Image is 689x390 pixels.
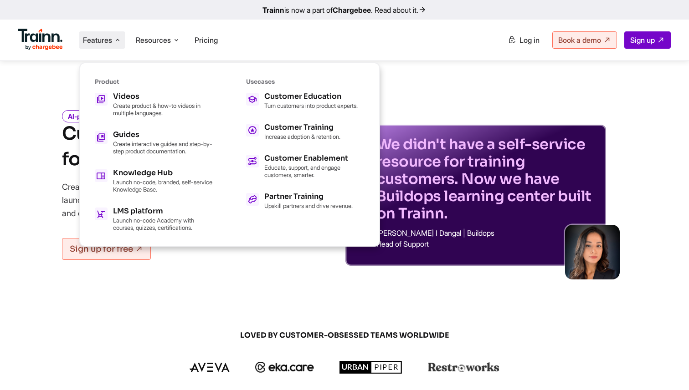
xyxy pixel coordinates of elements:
span: LOVED BY CUSTOMER-OBSESSED TEAMS WORLDWIDE [126,330,563,340]
p: We didn't have a self-service resource for training customers. Now we have Buildops learning cent... [376,136,595,222]
p: Increase adoption & retention. [264,133,340,140]
a: Sign up [624,31,671,49]
a: Pricing [195,35,218,45]
h5: LMS platform [113,208,213,215]
a: Customer Training Increase adoption & retention. [246,124,365,140]
span: Book a demo [558,35,601,45]
i: AI-powered and No-Code [62,110,149,122]
h5: Customer Training [264,124,340,131]
a: Customer Enablement Educate, support, and engage customers, smarter. [246,155,365,178]
p: Head of Support [376,240,595,248]
b: Chargebee [333,5,371,15]
a: Videos Create product & how-to videos in multiple languages. [95,93,213,116]
h5: Knowledge Hub [113,169,213,177]
h6: Product [95,78,213,86]
img: aveva logo [190,363,230,372]
h5: Guides [113,131,213,138]
h5: Partner Training [264,193,353,200]
p: Upskill partners and drive revenue. [264,202,353,209]
img: urbanpiper logo [339,361,402,374]
a: LMS platform Launch no-code Academy with courses, quizzes, certifications. [95,208,213,231]
h5: Customer Education [264,93,358,100]
a: Knowledge Hub Launch no-code, branded, self-service Knowledge Base. [95,169,213,193]
a: Sign up for free [62,238,151,260]
p: Launch no-code, branded, self-service Knowledge Base. [113,178,213,193]
p: Create product & how-to videos in multiple languages. [113,102,213,116]
h6: Usecases [246,78,365,86]
img: ekacare logo [255,362,314,373]
p: Launch no-code Academy with courses, quizzes, certifications. [113,217,213,231]
span: Resources [136,35,171,45]
a: Guides Create interactive guides and step-by-step product documentation. [95,131,213,155]
h1: Customer Training Platform for Modern Teams [62,121,309,172]
img: Trainn Logo [18,29,63,51]
p: Turn customers into product experts. [264,102,358,109]
a: Log in [502,32,545,48]
b: Trainn [262,5,284,15]
span: Sign up [630,35,655,45]
span: Log in [519,35,540,45]
img: sabina-buildops.d2e8138.png [565,225,620,279]
p: Educate, support, and engage customers, smarter. [264,164,365,178]
p: Create interactive guides and step-by-step product documentation. [113,140,213,155]
iframe: Chat Widget [643,346,689,390]
h5: Customer Enablement [264,155,365,162]
a: Partner Training Upskill partners and drive revenue. [246,193,365,209]
img: restroworks logo [428,362,499,372]
p: [PERSON_NAME] I Dangal | Buildops [376,229,595,237]
p: Create product videos and step-by-step documentation, and launch your Knowledge Base or Academy —... [62,180,303,220]
h5: Videos [113,93,213,100]
span: Features [83,35,112,45]
a: Book a demo [552,31,617,49]
a: Customer Education Turn customers into product experts. [246,93,365,109]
